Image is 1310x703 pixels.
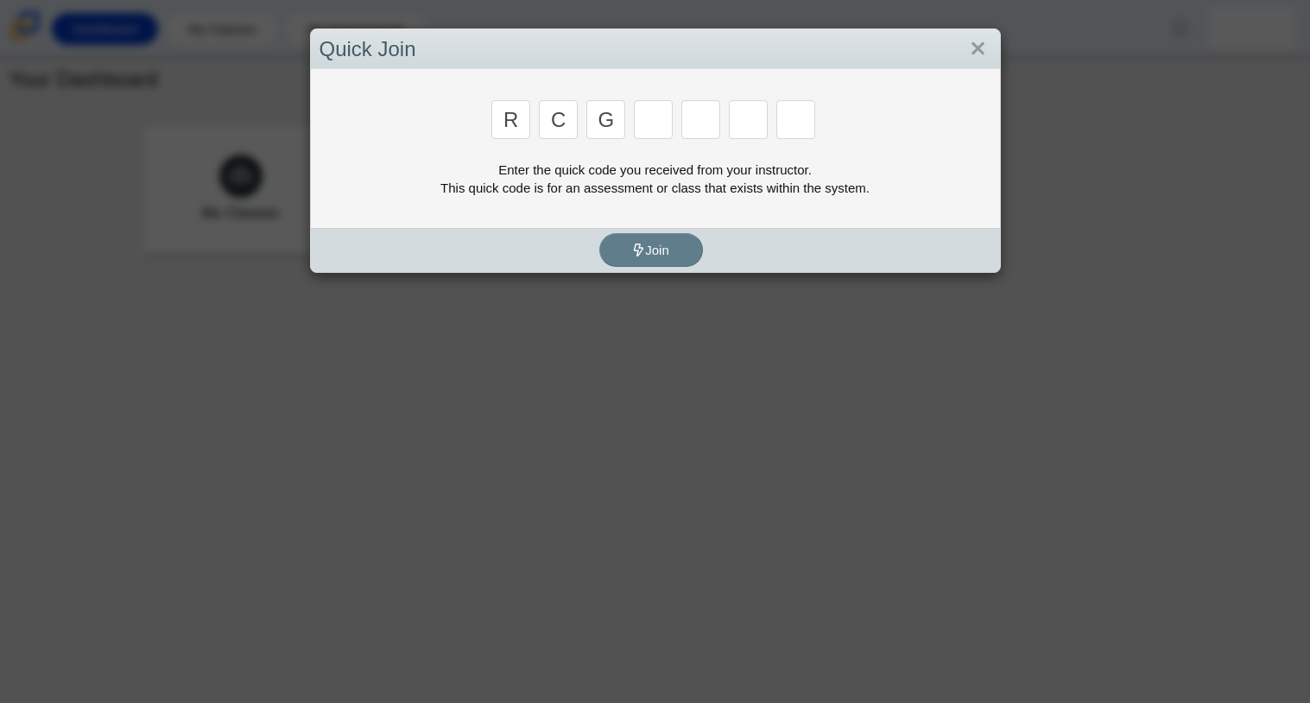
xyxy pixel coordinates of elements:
[729,100,768,139] input: Enter Access Code Digit 6
[491,100,530,139] input: Enter Access Code Digit 1
[965,35,991,64] a: Close
[632,243,669,257] span: Join
[681,100,720,139] input: Enter Access Code Digit 5
[320,161,991,197] div: Enter the quick code you received from your instructor. This quick code is for an assessment or c...
[539,100,578,139] input: Enter Access Code Digit 2
[586,100,625,139] input: Enter Access Code Digit 3
[634,100,673,139] input: Enter Access Code Digit 4
[311,29,1000,70] div: Quick Join
[599,233,703,267] button: Join
[776,100,815,139] input: Enter Access Code Digit 7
